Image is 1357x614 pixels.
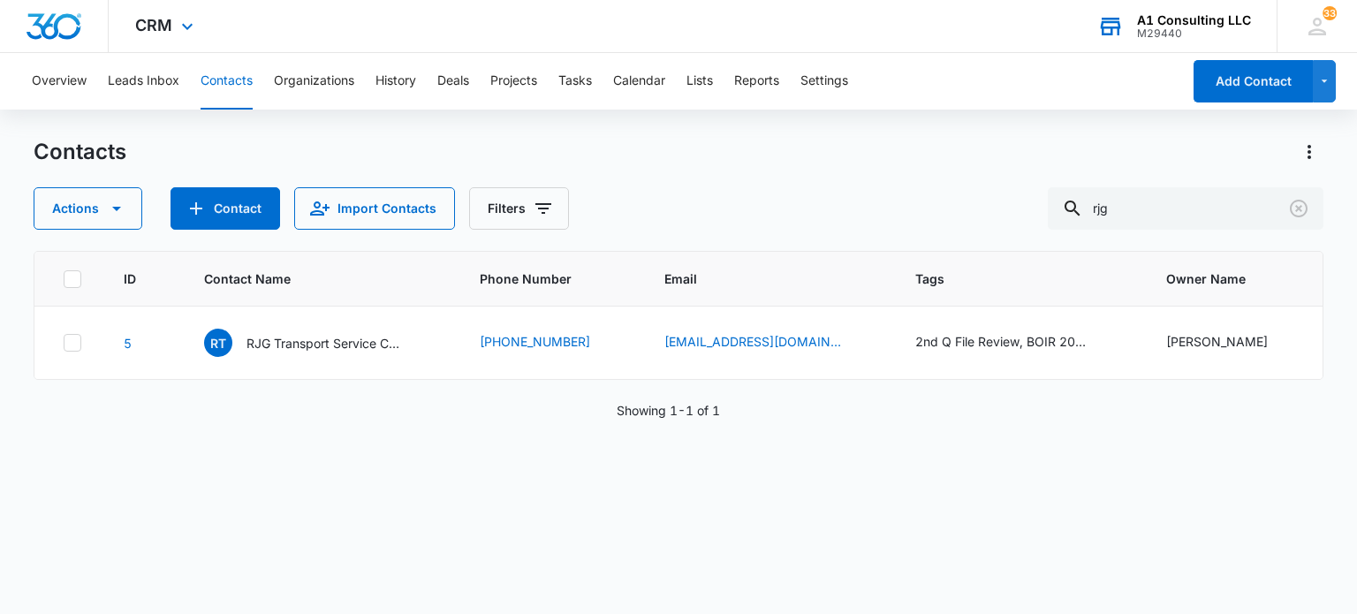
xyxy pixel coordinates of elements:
[1295,138,1323,166] button: Actions
[915,269,1098,288] span: Tags
[375,53,416,110] button: History
[437,53,469,110] button: Deals
[34,187,142,230] button: Actions
[274,53,354,110] button: Organizations
[124,336,132,351] a: Navigate to contact details page for RJG Transport Service Corp
[204,269,412,288] span: Contact Name
[800,53,848,110] button: Settings
[204,329,437,357] div: Contact Name - RJG Transport Service Corp - Select to Edit Field
[613,53,665,110] button: Calendar
[480,332,622,353] div: Phone Number - 5705349134 - Select to Edit Field
[246,334,406,352] p: RJG Transport Service Corp
[34,139,126,165] h1: Contacts
[480,332,590,351] a: [PHONE_NUMBER]
[469,187,569,230] button: Filters
[480,269,622,288] span: Phone Number
[664,332,873,353] div: Email - jackeline_mc_@hotmail.com - Select to Edit Field
[1166,269,1300,288] span: Owner Name
[664,332,841,351] a: [EMAIL_ADDRESS][DOMAIN_NAME]
[1137,27,1251,40] div: account id
[1194,60,1313,102] button: Add Contact
[204,329,232,357] span: RT
[1323,6,1337,20] div: notifications count
[490,53,537,110] button: Projects
[686,53,713,110] button: Lists
[124,269,136,288] span: ID
[1323,6,1337,20] span: 33
[1048,187,1323,230] input: Search Contacts
[558,53,592,110] button: Tasks
[32,53,87,110] button: Overview
[1166,332,1300,353] div: Owner Name - Richard Aulestia - Select to Edit Field
[171,187,280,230] button: Add Contact
[915,332,1124,353] div: Tags - 2nd Q File Review, BOIR 2024, NJ IRP CONFIGURATION, Quarterly Tax Program, Spanish - Selec...
[617,401,720,420] p: Showing 1-1 of 1
[734,53,779,110] button: Reports
[294,187,455,230] button: Import Contacts
[1137,13,1251,27] div: account name
[135,16,172,34] span: CRM
[201,53,253,110] button: Contacts
[915,332,1092,351] div: 2nd Q File Review, BOIR 2024, [GEOGRAPHIC_DATA] IRP CONFIGURATION, Quarterly Tax Program, Spanish
[1285,194,1313,223] button: Clear
[664,269,847,288] span: Email
[108,53,179,110] button: Leads Inbox
[1166,332,1268,351] div: [PERSON_NAME]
